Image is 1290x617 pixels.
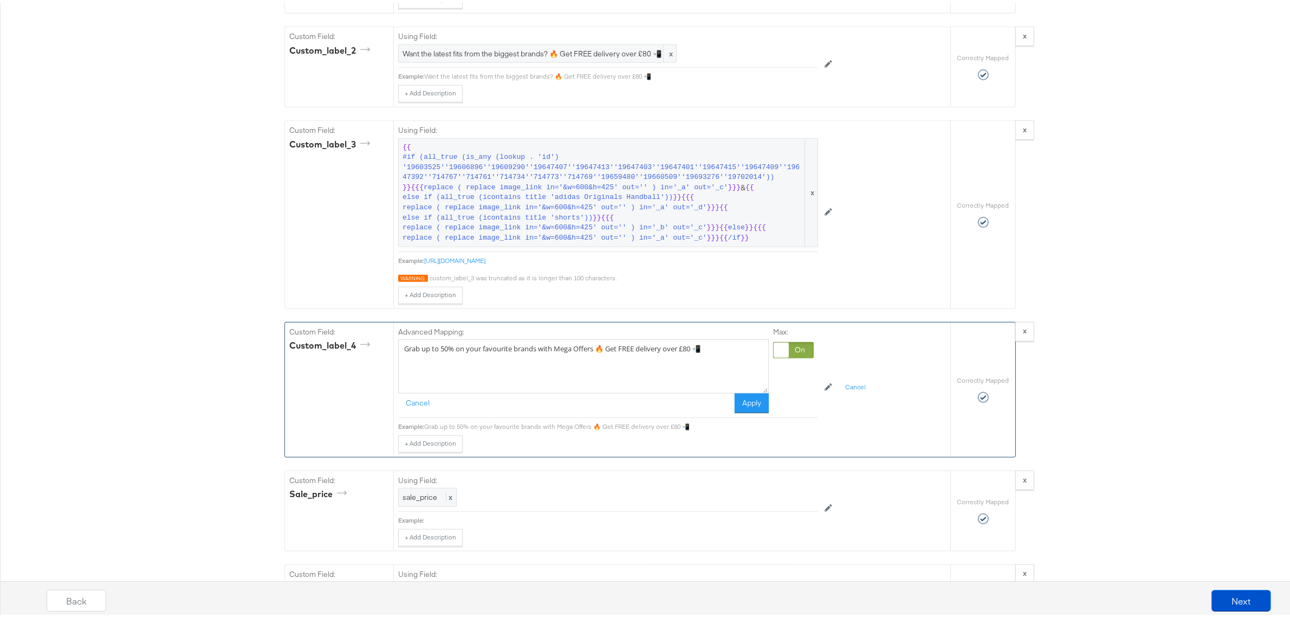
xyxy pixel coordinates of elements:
[673,190,682,200] span: }}
[289,123,389,133] label: Custom Field:
[289,42,374,54] div: custom_label_2
[957,495,1009,504] label: Correctly Mapped
[735,391,769,410] button: Apply
[289,485,351,498] div: sale_price
[403,140,411,150] span: {{
[398,284,463,301] button: + Add Description
[1023,122,1027,132] strong: x
[430,271,818,280] div: custom_label_3 was truncated as it is longer than 100 characters.
[1023,565,1027,575] strong: x
[719,200,728,210] span: {{
[957,198,1009,207] label: Correctly Mapped
[403,150,803,180] span: #if (all_true (is_any (lookup . 'id') '19603525''19606896''19609290''19647407''19647413''19647403...
[398,391,437,410] button: Cancel
[403,220,707,230] span: replace ( replace image_link in='&w=600&h=425' out='' ) in='_b' out='_c'
[398,324,464,335] label: Advanced Mapping:
[403,180,411,190] span: }}
[593,210,601,221] span: }}
[728,230,741,241] span: /if
[398,254,424,262] div: Example:
[289,324,389,335] label: Custom Field:
[719,220,728,230] span: {{
[682,190,694,200] span: {{{
[398,29,818,39] label: Using Field:
[403,46,672,56] span: Want the latest fits from the biggest brands? 🔥 Get FREE delivery over £80 📲
[289,473,389,483] label: Custom Field:
[1015,24,1034,43] button: x
[754,220,766,230] span: {{{
[398,473,818,483] label: Using Field:
[745,220,754,230] span: }}
[398,272,428,280] div: Warning:
[1015,562,1034,581] button: x
[707,230,719,241] span: }}}
[398,513,424,522] div: Example:
[403,200,707,210] span: replace ( replace image_link in='&w=600&h=425' out='' ) in='_a' out='_d'
[289,337,374,349] div: custom_label_4
[1023,323,1027,333] strong: x
[398,420,424,428] div: Example:
[746,180,754,190] span: {{
[805,136,818,245] span: x
[398,567,818,577] label: Using Field:
[398,82,463,100] button: + Add Description
[719,230,728,241] span: {{
[403,230,707,241] span: replace ( replace image_link in='&w=600&h=425' out='' ) in='_a' out='_c'
[1015,319,1034,339] button: x
[398,69,424,78] div: Example:
[957,374,1009,382] label: Correctly Mapped
[839,376,872,394] button: Cancel
[741,230,749,241] span: }}
[289,567,389,577] label: Custom Field:
[1023,472,1027,482] strong: x
[663,42,676,60] span: x
[403,490,437,499] span: sale_price
[424,254,485,262] a: [URL][DOMAIN_NAME]
[446,490,452,499] span: x
[424,420,818,428] div: Grab up to 50% on your favourite brands with Mega Offers 🔥 Get FREE delivery over £80 📲
[403,140,814,241] span: &
[728,220,745,230] span: else
[47,587,106,609] button: Back
[403,190,673,200] span: else if (all_true (icontains title 'adidas Originals Handball'))
[773,324,814,335] label: Max:
[1023,28,1027,38] strong: x
[601,210,614,221] span: {{{
[289,29,389,39] label: Custom Field:
[424,180,728,190] span: replace ( replace image_link in='&w=600&h=425' out='' ) in='_a' out='_c'
[411,180,424,190] span: {{{
[403,210,593,221] span: else if (all_true (icontains title 'shorts'))
[728,180,741,190] span: }}}
[707,200,719,210] span: }}}
[424,69,818,78] div: Want the latest fits from the biggest brands? 🔥 Get FREE delivery over £80 📲
[398,123,818,133] label: Using Field:
[398,337,769,391] textarea: Grab up to 50% on your favourite brands with Mega Offers 🔥 Get FREE delivery over £80 📲
[957,51,1009,60] label: Correctly Mapped
[1015,468,1034,487] button: x
[707,220,719,230] span: }}}
[398,526,463,544] button: + Add Description
[1015,118,1034,137] button: x
[289,136,374,148] div: custom_label_3
[398,433,463,450] button: + Add Description
[1211,587,1271,609] button: Next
